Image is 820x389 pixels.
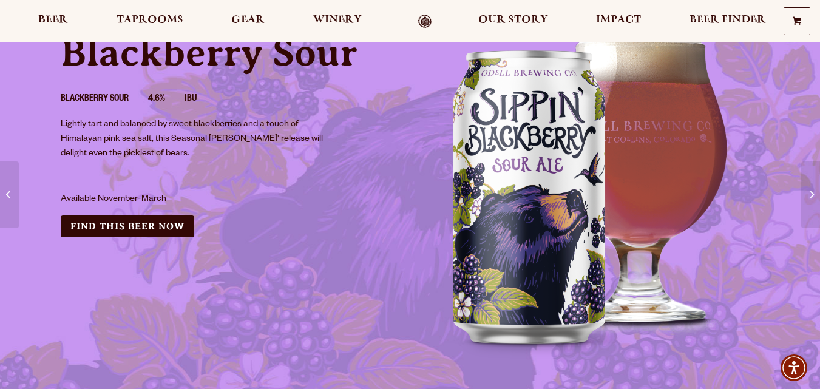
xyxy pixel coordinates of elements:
a: Odell Home [402,15,448,29]
span: Our Story [478,15,548,25]
div: Accessibility Menu [781,354,807,381]
span: Beer Finder [690,15,766,25]
a: Beer [30,15,76,29]
a: Our Story [470,15,556,29]
span: Taprooms [117,15,183,25]
li: IBU [185,92,216,107]
span: Lightly tart and balanced by sweet blackberries and a touch of Himalayan pink sea salt, this Seas... [61,120,323,159]
span: Impact [596,15,641,25]
a: Gear [223,15,273,29]
p: Available November-March [61,192,329,207]
a: Beer Finder [682,15,774,29]
span: Winery [313,15,362,25]
p: Blackberry Sour [61,33,396,72]
a: Taprooms [109,15,191,29]
a: Find this Beer Now [61,215,194,238]
li: 4.6% [148,92,185,107]
span: Beer [38,15,68,25]
span: Gear [231,15,265,25]
li: Blackberry Sour [61,92,148,107]
a: Impact [588,15,649,29]
a: Winery [305,15,370,29]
